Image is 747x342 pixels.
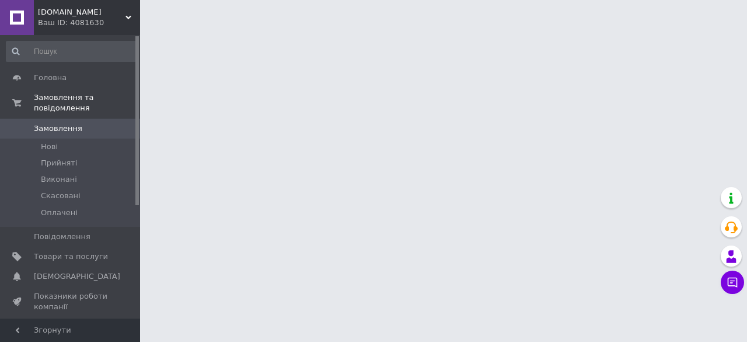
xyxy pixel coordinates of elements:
[34,92,140,113] span: Замовлення та повідомлення
[38,7,125,18] span: man-pol.com.ua
[34,271,120,282] span: [DEMOGRAPHIC_DATA]
[41,141,58,152] span: Нові
[34,232,90,242] span: Повідомлення
[34,251,108,262] span: Товари та послуги
[721,271,744,294] button: Чат з покупцем
[41,174,77,185] span: Виконані
[41,191,81,201] span: Скасовані
[41,208,78,218] span: Оплачені
[34,123,82,134] span: Замовлення
[34,291,108,312] span: Показники роботи компанії
[6,41,138,62] input: Пошук
[38,18,140,28] div: Ваш ID: 4081630
[34,72,67,83] span: Головна
[41,158,77,168] span: Прийняті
